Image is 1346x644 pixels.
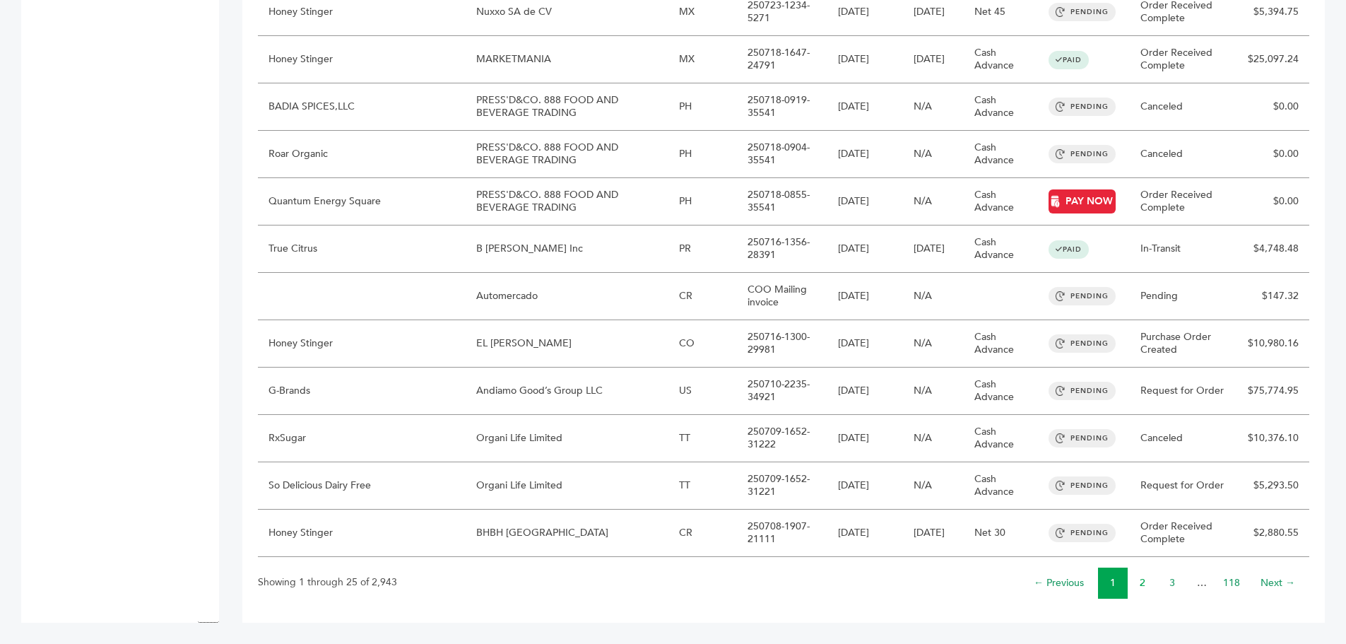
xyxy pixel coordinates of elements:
td: 250710-2235-34921 [737,368,827,415]
td: Cash Advance [964,462,1038,510]
td: US [668,368,737,415]
td: $0.00 [1237,83,1309,131]
p: Showing 1 through 25 of 2,943 [258,574,397,591]
td: [DATE] [827,226,903,273]
td: Cash Advance [964,368,1038,415]
td: COO Mailing invoice [737,273,827,320]
td: BHBH [GEOGRAPHIC_DATA] [466,510,668,557]
li: … [1187,568,1217,599]
td: 250718-0919-35541 [737,83,827,131]
span: PENDING [1049,98,1116,116]
td: Net 30 [964,510,1038,557]
td: [DATE] [827,462,903,510]
td: [DATE] [827,273,903,320]
span: PENDING [1049,145,1116,163]
td: Organi Life Limited [466,415,668,462]
a: 2 [1140,576,1145,590]
td: Purchase Order Created [1130,320,1237,368]
td: PRESS'D&CO. 888 FOOD AND BEVERAGE TRADING [466,178,668,226]
td: MARKETMANIA [466,36,668,83]
td: PH [668,178,737,226]
td: Roar Organic [258,131,466,178]
td: Request for Order [1130,462,1237,510]
td: 250718-0904-35541 [737,131,827,178]
td: $147.32 [1237,273,1309,320]
td: Order Received Complete [1130,36,1237,83]
td: EL [PERSON_NAME] [466,320,668,368]
td: PH [668,131,737,178]
span: PAID [1049,240,1089,259]
span: PENDING [1049,382,1116,400]
td: [DATE] [827,320,903,368]
td: $4,748.48 [1237,226,1309,273]
a: 3 [1169,576,1175,590]
td: [DATE] [827,36,903,83]
span: PENDING [1049,476,1116,495]
td: [DATE] [827,83,903,131]
td: Order Received Complete [1130,510,1237,557]
td: $5,293.50 [1237,462,1309,510]
td: Cash Advance [964,320,1038,368]
td: $2,880.55 [1237,510,1309,557]
span: PENDING [1049,429,1116,447]
td: Cash Advance [964,415,1038,462]
td: Canceled [1130,131,1237,178]
span: PENDING [1049,287,1116,305]
td: MX [668,36,737,83]
td: N/A [903,462,964,510]
td: Honey Stinger [258,320,466,368]
td: B [PERSON_NAME] Inc [466,226,668,273]
td: In-Transit [1130,226,1237,273]
td: Quantum Energy Square [258,178,466,226]
td: 250716-1300-29981 [737,320,827,368]
td: N/A [903,83,964,131]
td: $25,097.24 [1237,36,1309,83]
a: 118 [1223,576,1240,590]
td: $0.00 [1237,178,1309,226]
td: BADIA SPICES,LLC [258,83,466,131]
td: N/A [903,368,964,415]
td: [DATE] [827,510,903,557]
td: PRESS'D&CO. 888 FOOD AND BEVERAGE TRADING [466,131,668,178]
td: $75,774.95 [1237,368,1309,415]
td: N/A [903,273,964,320]
td: [DATE] [827,178,903,226]
td: N/A [903,415,964,462]
td: [DATE] [827,415,903,462]
td: Cash Advance [964,36,1038,83]
td: 250718-0855-35541 [737,178,827,226]
td: [DATE] [903,226,964,273]
td: Cash Advance [964,83,1038,131]
td: Organi Life Limited [466,462,668,510]
td: TT [668,462,737,510]
td: Pending [1130,273,1237,320]
td: G-Brands [258,368,466,415]
td: $10,376.10 [1237,415,1309,462]
td: N/A [903,320,964,368]
a: PAY NOW [1049,189,1116,213]
a: ← Previous [1034,576,1084,590]
td: Honey Stinger [258,510,466,557]
span: PENDING [1049,3,1116,21]
td: CR [668,273,737,320]
td: [DATE] [827,368,903,415]
td: 250709-1652-31221 [737,462,827,510]
td: 250709-1652-31222 [737,415,827,462]
td: [DATE] [827,131,903,178]
td: $0.00 [1237,131,1309,178]
td: [DATE] [903,510,964,557]
td: CO [668,320,737,368]
span: PENDING [1049,334,1116,353]
td: CR [668,510,737,557]
td: True Citrus [258,226,466,273]
td: Order Received Complete [1130,178,1237,226]
span: PENDING [1049,524,1116,542]
td: 250718-1647-24791 [737,36,827,83]
td: PH [668,83,737,131]
td: Cash Advance [964,226,1038,273]
td: Honey Stinger [258,36,466,83]
td: Automercado [466,273,668,320]
td: [DATE] [903,36,964,83]
td: N/A [903,131,964,178]
td: 250708-1907-21111 [737,510,827,557]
